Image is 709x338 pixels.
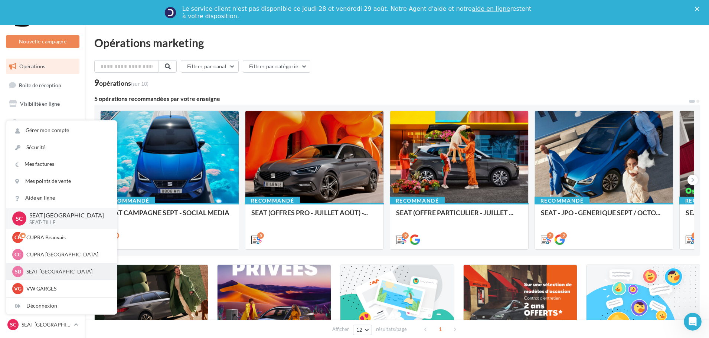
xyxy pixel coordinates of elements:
[131,81,148,87] span: (sur 10)
[94,96,688,102] div: 5 opérations recommandées par votre enseigne
[402,232,409,239] div: 9
[100,197,155,205] div: Recommandé
[434,323,446,335] span: 1
[541,209,660,217] span: SEAT - JPO - GENERIQUE SEPT / OCTO...
[19,82,61,88] span: Boîte de réception
[29,219,105,226] p: SEAT-TILLE
[14,285,22,292] span: VG
[4,77,81,93] a: Boîte de réception
[472,5,510,12] a: aide en ligne
[182,5,533,20] div: Le service client n'est pas disponible ce jeudi 28 et vendredi 29 août. Notre Agent d'aide et not...
[29,211,105,220] p: SEAT [GEOGRAPHIC_DATA]
[245,197,300,205] div: Recommandé
[396,209,513,217] span: SEAT (OFFRE PARTICULIER - JUILLET ...
[164,7,176,19] img: Profile image for Service-Client
[10,321,16,328] span: SC
[19,119,45,125] span: Campagnes
[15,268,21,275] span: SB
[26,285,108,292] p: VW GARGES
[99,80,148,86] div: opérations
[14,251,21,258] span: CC
[26,251,108,258] p: CUPRA [GEOGRAPHIC_DATA]
[14,234,21,241] span: CB
[6,156,117,173] a: Mes factures
[4,115,81,130] a: Campagnes
[353,325,372,335] button: 12
[695,7,702,11] div: Fermer
[6,139,117,156] a: Sécurité
[4,96,81,112] a: Visibilité en ligne
[26,234,108,241] p: CUPRA Beauvais
[6,318,79,332] a: SC SEAT [GEOGRAPHIC_DATA]
[26,268,108,275] p: SEAT [GEOGRAPHIC_DATA]
[6,122,117,139] a: Gérer mon compte
[94,79,148,87] div: 9
[19,63,45,69] span: Opérations
[107,209,229,217] span: SEAT CAMPAGNE SEPT - SOCIAL MEDIA
[251,209,368,217] span: SEAT (OFFRES PRO - JUILLET AOÛT) -...
[16,214,23,223] span: SC
[560,232,567,239] div: 2
[94,37,700,48] div: Opérations marketing
[6,35,79,48] button: Nouvelle campagne
[390,197,445,205] div: Recommandé
[22,321,71,328] p: SEAT [GEOGRAPHIC_DATA]
[6,173,117,190] a: Mes points de vente
[4,59,81,74] a: Opérations
[332,326,349,333] span: Afficher
[684,313,702,331] iframe: Intercom live chat
[4,170,81,186] a: Calendrier
[257,232,264,239] div: 5
[547,232,553,239] div: 2
[20,101,60,107] span: Visibilité en ligne
[6,190,117,206] a: Aide en ligne
[535,197,589,205] div: Recommandé
[181,60,239,73] button: Filtrer par canal
[356,327,363,333] span: 12
[692,232,698,239] div: 6
[4,151,81,167] a: Médiathèque
[243,60,310,73] button: Filtrer par catégorie
[6,298,117,314] div: Déconnexion
[376,326,407,333] span: résultats/page
[4,133,81,149] a: Contacts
